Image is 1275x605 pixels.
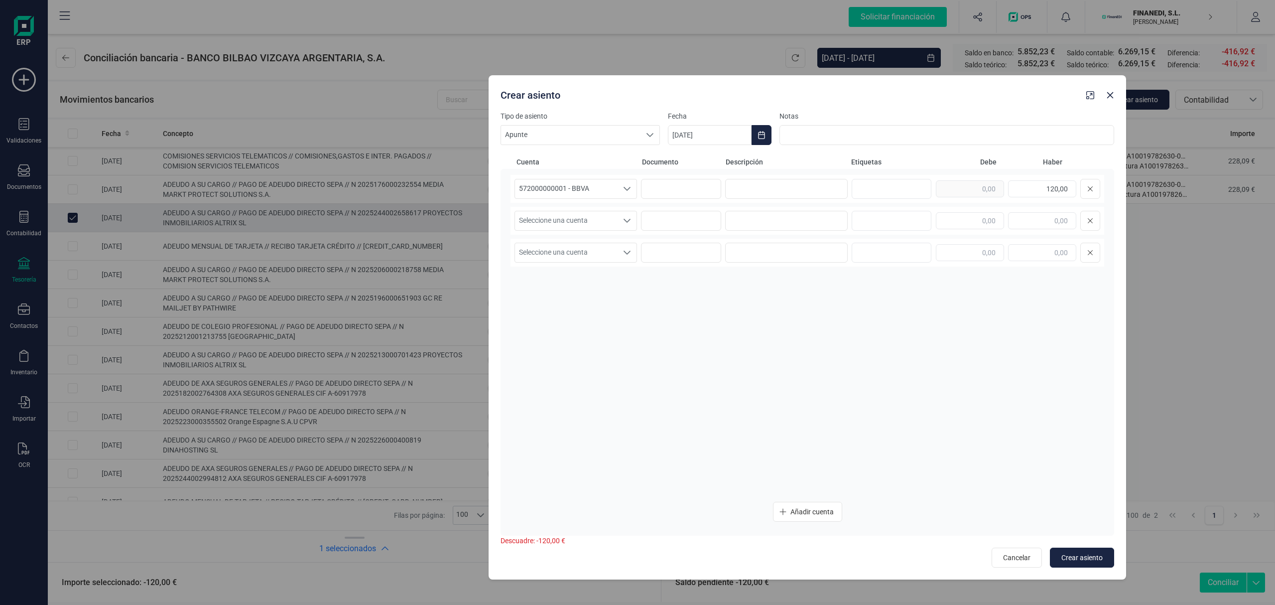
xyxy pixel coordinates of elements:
span: 572000000001 - BBVA [515,179,618,198]
button: Añadir cuenta [773,502,842,522]
input: 0,00 [1008,212,1076,229]
span: Seleccione una cuenta [515,243,618,262]
input: 0,00 [936,180,1004,197]
label: Notas [779,111,1114,121]
input: 0,00 [1008,244,1076,261]
input: 0,00 [936,244,1004,261]
div: Seleccione una cuenta [618,243,637,262]
div: Seleccione una cuenta [618,211,637,230]
button: Cancelar [992,548,1042,568]
span: Descripción [726,157,847,167]
span: Cuenta [516,157,638,167]
div: Seleccione una cuenta [618,179,637,198]
label: Fecha [668,111,771,121]
span: Cancelar [1003,553,1030,563]
div: Crear asiento [497,84,1082,102]
span: Debe [935,157,997,167]
span: Etiquetas [851,157,931,167]
input: 0,00 [936,212,1004,229]
span: Seleccione una cuenta [515,211,618,230]
span: Añadir cuenta [790,507,834,517]
span: Apunte [501,126,640,145]
span: Haber [1001,157,1062,167]
span: Descuadre: -120,00 € [501,537,565,545]
span: Documento [642,157,722,167]
button: Crear asiento [1050,548,1114,568]
input: 0,00 [1008,180,1076,197]
label: Tipo de asiento [501,111,660,121]
button: Choose Date [752,125,771,145]
span: Crear asiento [1061,553,1103,563]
